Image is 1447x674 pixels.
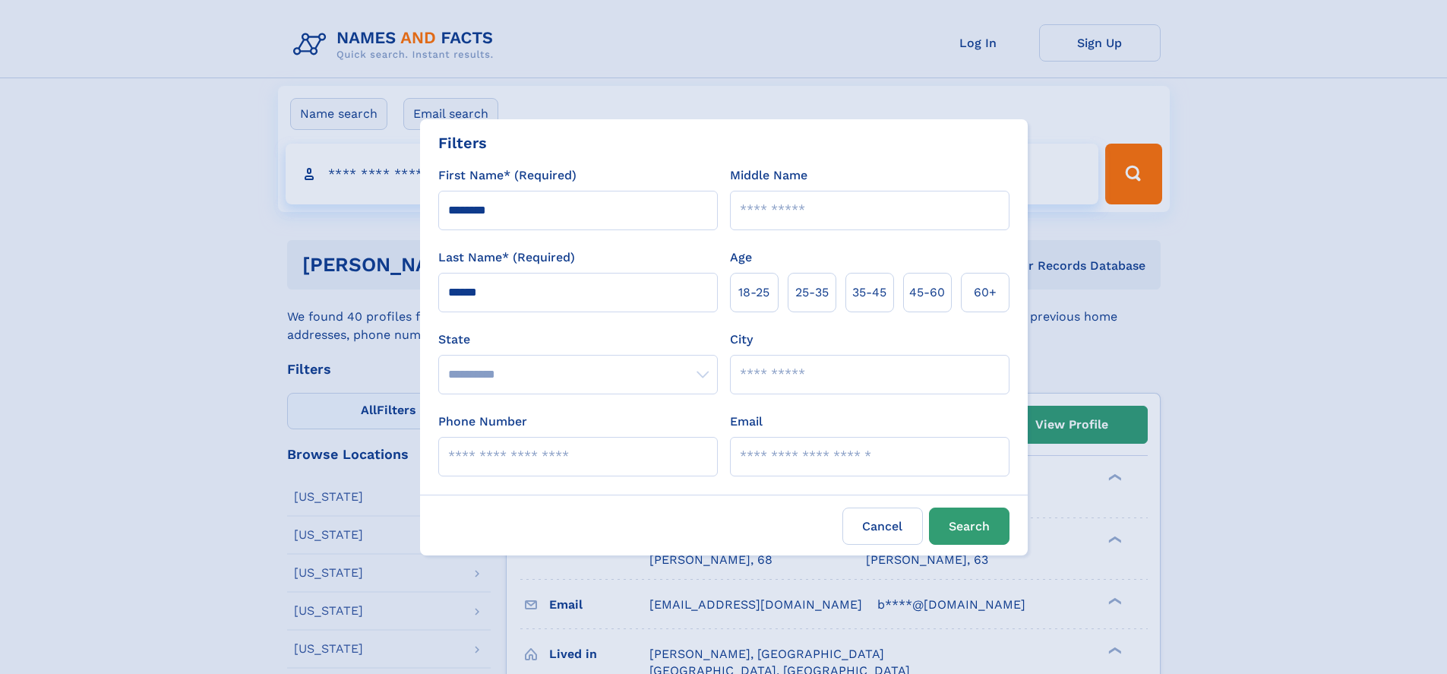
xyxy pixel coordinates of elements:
label: Email [730,413,763,431]
label: Phone Number [438,413,527,431]
span: 25‑35 [795,283,829,302]
div: Filters [438,131,487,154]
label: Cancel [842,508,923,545]
label: Last Name* (Required) [438,248,575,267]
span: 60+ [974,283,997,302]
label: City [730,331,753,349]
span: 35‑45 [852,283,886,302]
label: State [438,331,718,349]
label: Age [730,248,752,267]
label: First Name* (Required) [438,166,577,185]
span: 45‑60 [909,283,945,302]
label: Middle Name [730,166,807,185]
button: Search [929,508,1009,545]
span: 18‑25 [738,283,769,302]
